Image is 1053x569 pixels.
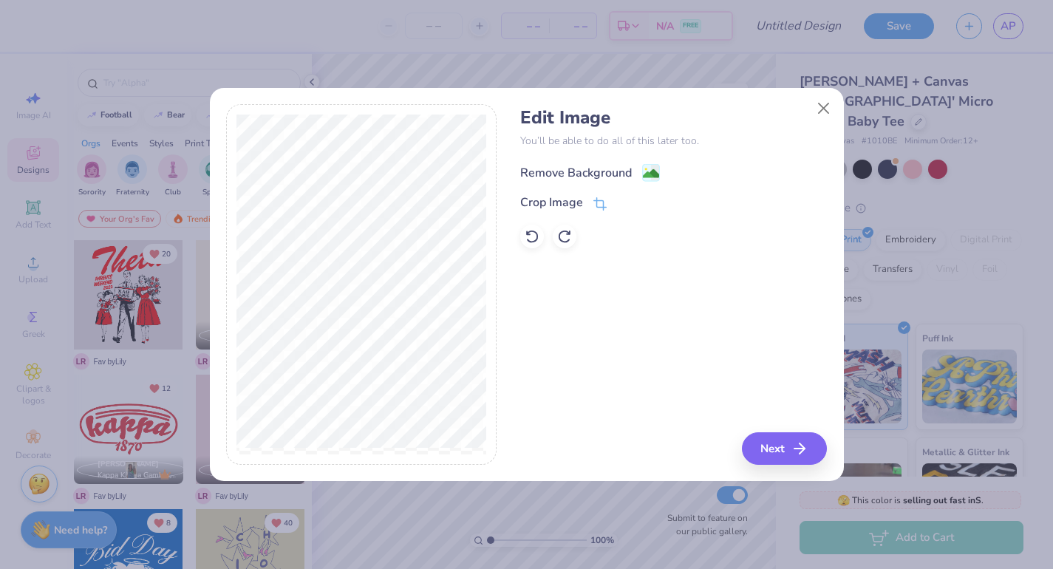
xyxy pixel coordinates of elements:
[742,432,827,465] button: Next
[520,133,827,149] p: You’ll be able to do all of this later too.
[520,194,583,211] div: Crop Image
[520,107,827,129] h4: Edit Image
[809,94,837,122] button: Close
[520,164,632,182] div: Remove Background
